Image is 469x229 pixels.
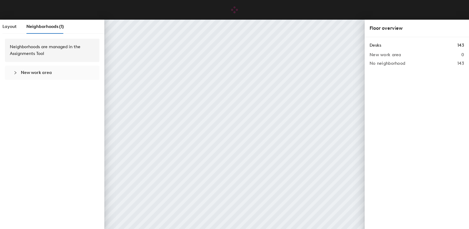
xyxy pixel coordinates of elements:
h1: 143 [457,42,464,49]
span: New work area [21,70,52,75]
div: Neighborhoods are managed in the Assignments Tool [10,44,95,57]
div: Floor overview [370,25,464,32]
span: collapsed [14,71,17,75]
h2: 0 [461,52,464,57]
h1: Desks [370,42,381,49]
span: Neighborhoods (1) [26,24,64,29]
h2: 143 [457,61,464,66]
span: Layout [2,24,17,29]
div: New work area [10,66,95,80]
h2: New work area [370,52,401,57]
h2: No neighborhood [370,61,405,66]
